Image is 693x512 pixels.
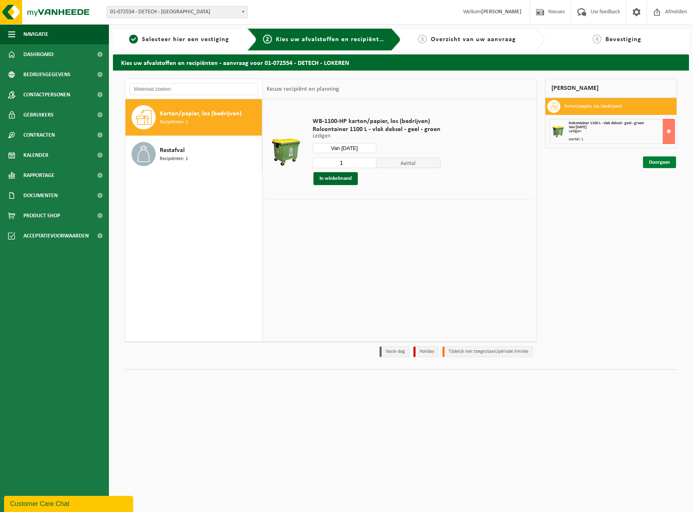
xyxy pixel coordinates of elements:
[545,79,677,98] div: [PERSON_NAME]
[418,35,427,44] span: 3
[569,129,674,133] div: Ledigen
[160,109,242,119] span: Karton/papier, los (bedrijven)
[263,35,272,44] span: 2
[643,156,676,168] a: Doorgaan
[23,165,54,185] span: Rapportage
[23,85,70,105] span: Contactpersonen
[160,146,185,155] span: Restafval
[313,117,440,125] span: WB-1100-HP karton/papier, los (bedrijven)
[313,172,358,185] button: In winkelmand
[564,100,622,113] h3: Karton/papier, los (bedrijven)
[117,35,241,44] a: 1Selecteer hier een vestiging
[569,125,587,129] strong: Van [DATE]
[313,125,440,133] span: Rolcontainer 1100 L - vlak deksel - geel - groen
[276,36,387,43] span: Kies uw afvalstoffen en recipiënten
[313,133,440,139] p: Ledigen
[380,346,409,357] li: Vaste dag
[106,6,248,18] span: 01-072554 - DETECH - LOKEREN
[569,137,674,142] div: Aantal: 1
[481,9,522,15] strong: [PERSON_NAME]
[443,346,533,357] li: Tijdelijk niet toegestaan/période limitée
[23,24,48,44] span: Navigatie
[23,125,55,145] span: Contracten
[23,226,89,246] span: Acceptatievoorwaarden
[23,145,48,165] span: Kalender
[142,36,229,43] span: Selecteer hier een vestiging
[413,346,438,357] li: Holiday
[605,36,641,43] span: Bevestiging
[4,494,135,512] iframe: chat widget
[313,143,377,153] input: Selecteer datum
[23,185,58,206] span: Documenten
[125,99,262,136] button: Karton/papier, los (bedrijven) Recipiënten: 1
[160,119,188,126] span: Recipiënten: 1
[129,83,258,95] input: Materiaal zoeken
[593,35,601,44] span: 4
[125,136,262,172] button: Restafval Recipiënten: 1
[431,36,516,43] span: Overzicht van uw aanvraag
[569,121,644,125] span: Rolcontainer 1100 L - vlak deksel - geel - groen
[129,35,138,44] span: 1
[23,105,54,125] span: Gebruikers
[107,6,247,18] span: 01-072554 - DETECH - LOKEREN
[23,65,71,85] span: Bedrijfsgegevens
[263,79,343,99] div: Keuze recipiënt en planning
[113,54,689,70] h2: Kies uw afvalstoffen en recipiënten - aanvraag voor 01-072554 - DETECH - LOKEREN
[23,206,60,226] span: Product Shop
[376,158,440,168] span: Aantal
[23,44,54,65] span: Dashboard
[160,155,188,163] span: Recipiënten: 1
